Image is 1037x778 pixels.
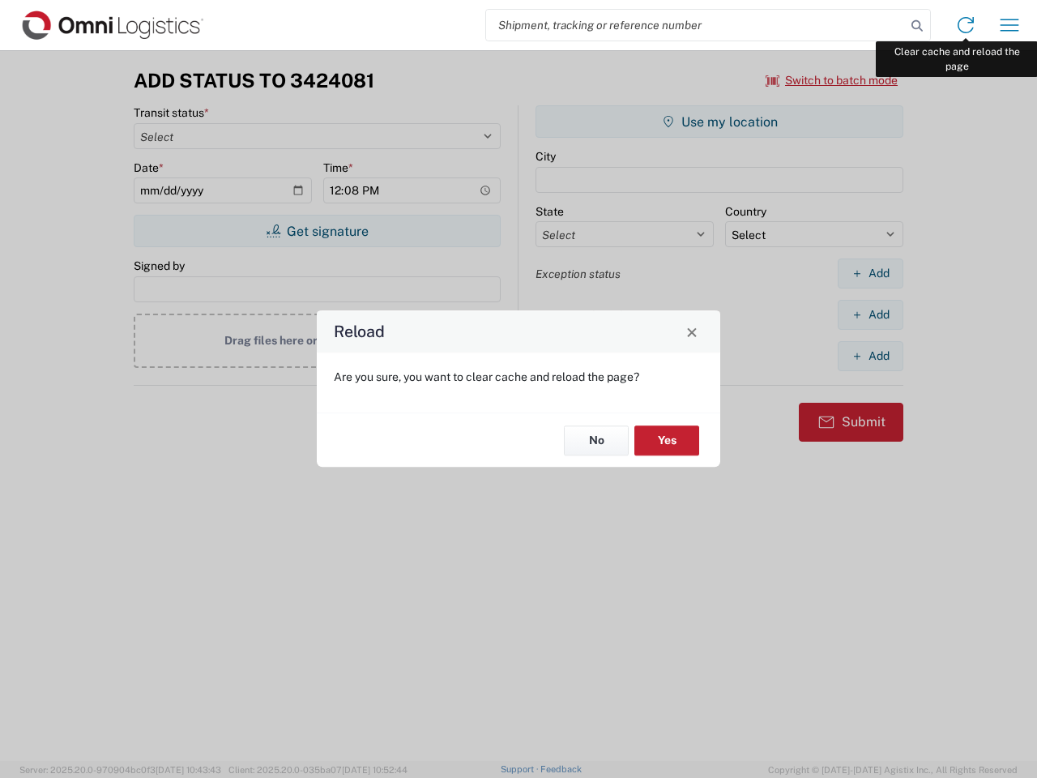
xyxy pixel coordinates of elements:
button: Close [681,320,703,343]
button: No [564,425,629,455]
p: Are you sure, you want to clear cache and reload the page? [334,370,703,384]
h4: Reload [334,320,385,344]
button: Yes [634,425,699,455]
input: Shipment, tracking or reference number [486,10,906,41]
